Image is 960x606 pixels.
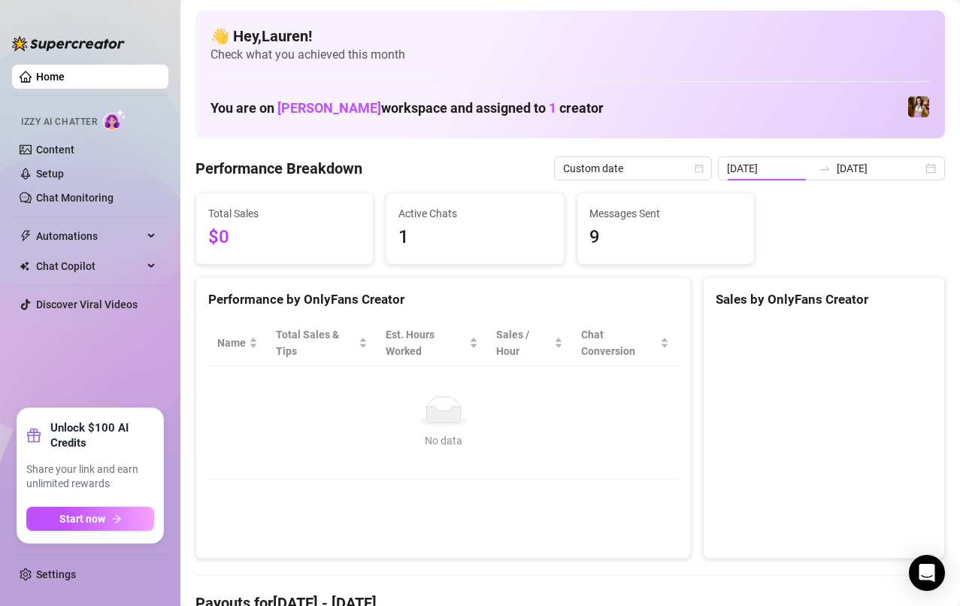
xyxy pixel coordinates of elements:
div: Sales by OnlyFans Creator [716,289,932,310]
span: gift [26,428,41,443]
th: Name [208,320,267,366]
span: 1 [398,223,551,252]
img: AI Chatter [103,109,126,131]
span: Total Sales & Tips [276,326,356,359]
span: Chat Copilot [36,254,143,278]
strong: Unlock $100 AI Credits [50,420,154,450]
button: Start nowarrow-right [26,507,154,531]
div: Open Intercom Messenger [909,555,945,591]
span: 9 [589,223,742,252]
span: [PERSON_NAME] [277,100,381,116]
a: Chat Monitoring [36,192,114,204]
span: arrow-right [111,514,122,524]
span: Check what you achieved this month [210,47,930,63]
th: Total Sales & Tips [267,320,377,366]
a: Content [36,144,74,156]
h1: You are on workspace and assigned to creator [210,100,604,117]
span: Start now [59,513,105,525]
h4: Performance Breakdown [195,158,362,179]
span: thunderbolt [20,230,32,242]
span: 1 [549,100,556,116]
span: Active Chats [398,205,551,222]
div: Est. Hours Worked [386,326,467,359]
a: Settings [36,568,76,580]
img: logo-BBDzfeDw.svg [12,36,125,51]
span: to [819,162,831,174]
th: Chat Conversion [572,320,678,366]
span: Custom date [563,157,703,180]
span: Messages Sent [589,205,742,222]
img: Elena [908,96,929,117]
th: Sales / Hour [487,320,572,366]
span: Share your link and earn unlimited rewards [26,462,154,492]
span: Izzy AI Chatter [21,115,97,129]
div: Performance by OnlyFans Creator [208,289,678,310]
span: Chat Conversion [581,326,657,359]
span: calendar [695,164,704,173]
a: Discover Viral Videos [36,298,138,311]
input: End date [837,160,922,177]
div: No data [223,432,663,449]
span: Automations [36,224,143,248]
a: Home [36,71,65,83]
span: Total Sales [208,205,361,222]
h4: 👋 Hey, Lauren ! [210,26,930,47]
span: Sales / Hour [496,326,551,359]
img: Chat Copilot [20,261,29,271]
span: swap-right [819,162,831,174]
span: Name [217,335,246,351]
span: $0 [208,223,361,252]
input: Start date [727,160,813,177]
a: Setup [36,168,64,180]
